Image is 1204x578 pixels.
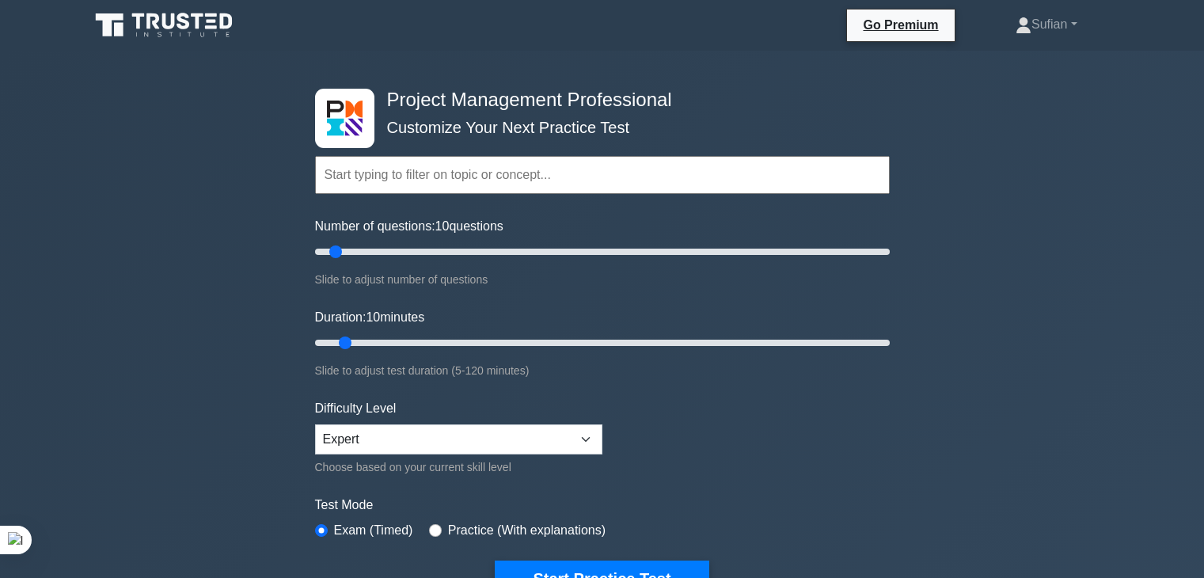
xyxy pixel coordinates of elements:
div: Choose based on your current skill level [315,458,602,477]
label: Exam (Timed) [334,521,413,540]
span: 10 [366,310,380,324]
label: Test Mode [315,496,890,515]
a: Sufian [978,9,1115,40]
label: Difficulty Level [315,399,397,418]
label: Number of questions: questions [315,217,503,236]
label: Duration: minutes [315,308,425,327]
label: Practice (With explanations) [448,521,606,540]
span: 10 [435,219,450,233]
div: Slide to adjust test duration (5-120 minutes) [315,361,890,380]
h4: Project Management Professional [381,89,812,112]
div: Slide to adjust number of questions [315,270,890,289]
a: Go Premium [853,15,948,35]
input: Start typing to filter on topic or concept... [315,156,890,194]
